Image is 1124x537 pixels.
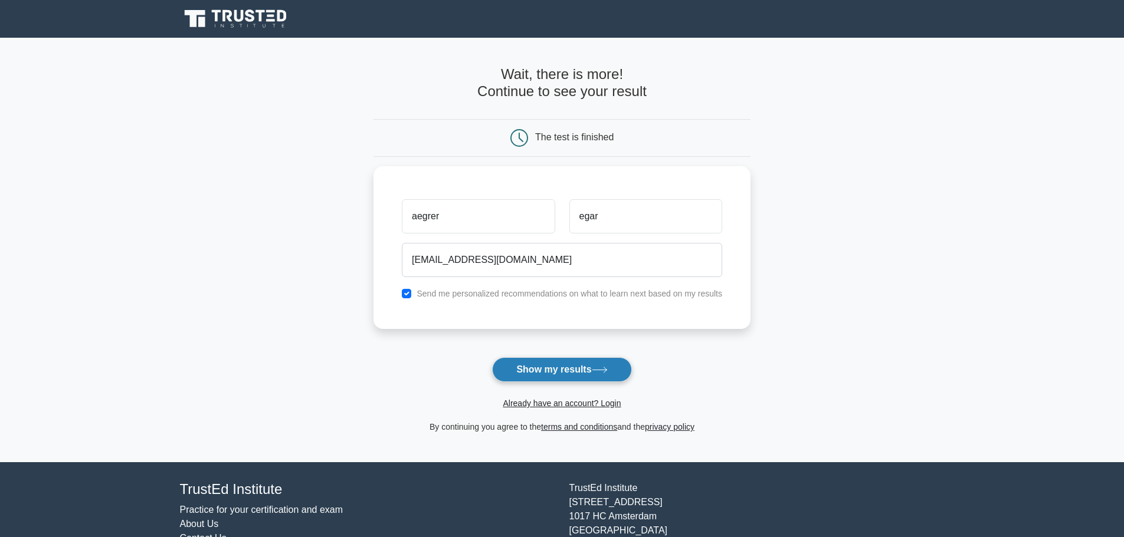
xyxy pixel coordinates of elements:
[402,243,722,277] input: Email
[402,199,555,233] input: First name
[645,422,694,431] a: privacy policy
[503,398,621,408] a: Already have an account? Login
[180,519,219,529] a: About Us
[541,422,617,431] a: terms and conditions
[180,481,555,498] h4: TrustEd Institute
[180,505,343,515] a: Practice for your certification and exam
[417,289,722,298] label: Send me personalized recommendations on what to learn next based on my results
[535,132,614,142] div: The test is finished
[492,357,631,382] button: Show my results
[569,199,722,233] input: Last name
[373,66,751,100] h4: Wait, there is more! Continue to see your result
[366,420,758,434] div: By continuing you agree to the and the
